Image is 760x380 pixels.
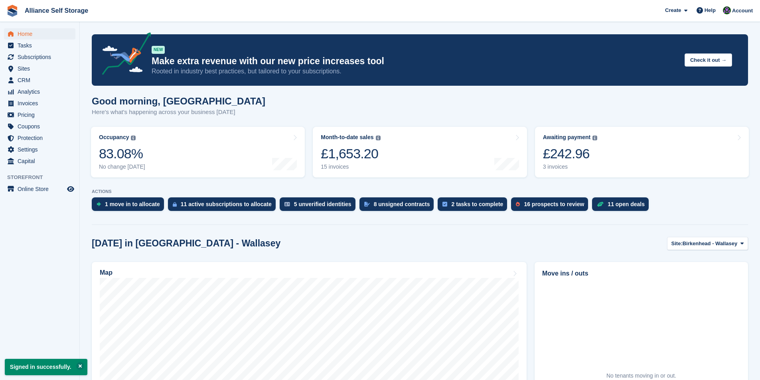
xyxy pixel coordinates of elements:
[18,40,65,51] span: Tasks
[18,63,65,74] span: Sites
[608,201,645,207] div: 11 open deals
[4,28,75,39] a: menu
[22,4,91,17] a: Alliance Self Storage
[516,202,520,207] img: prospect-51fa495bee0391a8d652442698ab0144808aea92771e9ea1ae160a38d050c398.svg
[91,127,305,177] a: Occupancy 83.08% No change [DATE]
[66,184,75,194] a: Preview store
[7,173,79,181] span: Storefront
[18,28,65,39] span: Home
[92,108,265,117] p: Here's what's happening across your business [DATE]
[442,202,447,207] img: task-75834270c22a3079a89374b754ae025e5fb1db73e45f91037f5363f120a921f8.svg
[181,201,272,207] div: 11 active subscriptions to allocate
[294,201,351,207] div: 5 unverified identities
[543,134,591,141] div: Awaiting payment
[606,372,676,380] div: No tenants moving in or out.
[4,63,75,74] a: menu
[152,55,678,67] p: Make extra revenue with our new price increases tool
[683,240,738,248] span: Birkenhead - Wallasey
[597,201,604,207] img: deal-1b604bf984904fb50ccaf53a9ad4b4a5d6e5aea283cecdc64d6e3604feb123c2.svg
[105,201,160,207] div: 1 move in to allocate
[4,51,75,63] a: menu
[18,144,65,155] span: Settings
[152,67,678,76] p: Rooted in industry best practices, but tailored to your subscriptions.
[92,197,168,215] a: 1 move in to allocate
[4,132,75,144] a: menu
[685,53,732,67] button: Check it out →
[95,32,151,78] img: price-adjustments-announcement-icon-8257ccfd72463d97f412b2fc003d46551f7dbcb40ab6d574587a9cd5c0d94...
[4,183,75,195] a: menu
[543,146,598,162] div: £242.96
[543,163,598,170] div: 3 invoices
[92,238,280,249] h2: [DATE] in [GEOGRAPHIC_DATA] - Wallasey
[4,156,75,167] a: menu
[321,163,380,170] div: 15 invoices
[18,132,65,144] span: Protection
[438,197,511,215] a: 2 tasks to complete
[321,134,373,141] div: Month-to-date sales
[99,134,129,141] div: Occupancy
[18,156,65,167] span: Capital
[18,109,65,120] span: Pricing
[4,98,75,109] a: menu
[359,197,438,215] a: 8 unsigned contracts
[168,197,280,215] a: 11 active subscriptions to allocate
[723,6,731,14] img: Romilly Norton
[18,183,65,195] span: Online Store
[321,146,380,162] div: £1,653.20
[4,144,75,155] a: menu
[18,51,65,63] span: Subscriptions
[374,201,430,207] div: 8 unsigned contracts
[364,202,370,207] img: contract_signature_icon-13c848040528278c33f63329250d36e43548de30e8caae1d1a13099fd9432cc5.svg
[542,269,740,278] h2: Move ins / outs
[92,189,748,194] p: ACTIONS
[4,75,75,86] a: menu
[732,7,753,15] span: Account
[667,237,748,250] button: Site: Birkenhead - Wallasey
[18,98,65,109] span: Invoices
[511,197,592,215] a: 16 prospects to review
[18,75,65,86] span: CRM
[131,136,136,140] img: icon-info-grey-7440780725fd019a000dd9b08b2336e03edf1995a4989e88bcd33f0948082b44.svg
[18,86,65,97] span: Analytics
[5,359,87,375] p: Signed in successfully.
[18,121,65,132] span: Coupons
[6,5,18,17] img: stora-icon-8386f47178a22dfd0bd8f6a31ec36ba5ce8667c1dd55bd0f319d3a0aa187defe.svg
[280,197,359,215] a: 5 unverified identities
[524,201,584,207] div: 16 prospects to review
[99,146,145,162] div: 83.08%
[451,201,503,207] div: 2 tasks to complete
[4,86,75,97] a: menu
[4,109,75,120] a: menu
[97,202,101,207] img: move_ins_to_allocate_icon-fdf77a2bb77ea45bf5b3d319d69a93e2d87916cf1d5bf7949dd705db3b84f3ca.svg
[592,197,653,215] a: 11 open deals
[100,269,113,276] h2: Map
[592,136,597,140] img: icon-info-grey-7440780725fd019a000dd9b08b2336e03edf1995a4989e88bcd33f0948082b44.svg
[4,121,75,132] a: menu
[705,6,716,14] span: Help
[376,136,381,140] img: icon-info-grey-7440780725fd019a000dd9b08b2336e03edf1995a4989e88bcd33f0948082b44.svg
[152,46,165,54] div: NEW
[671,240,683,248] span: Site:
[665,6,681,14] span: Create
[313,127,527,177] a: Month-to-date sales £1,653.20 15 invoices
[99,163,145,170] div: No change [DATE]
[92,96,265,106] h1: Good morning, [GEOGRAPHIC_DATA]
[284,202,290,207] img: verify_identity-adf6edd0f0f0b5bbfe63781bf79b02c33cf7c696d77639b501bdc392416b5a36.svg
[4,40,75,51] a: menu
[535,127,749,177] a: Awaiting payment £242.96 3 invoices
[173,202,177,207] img: active_subscription_to_allocate_icon-d502201f5373d7db506a760aba3b589e785aa758c864c3986d89f69b8ff3...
